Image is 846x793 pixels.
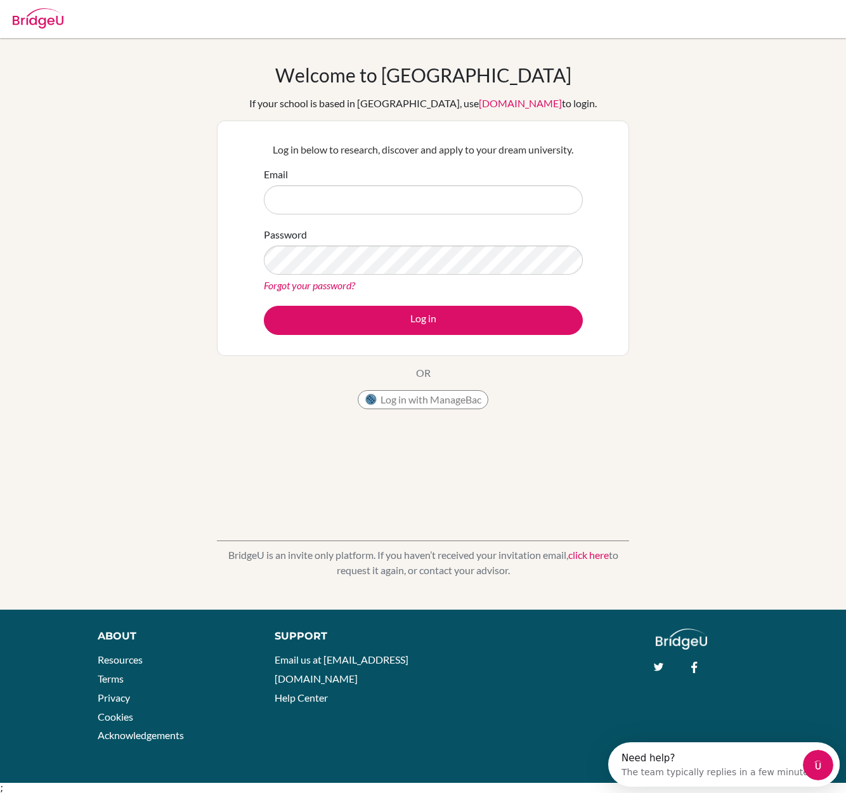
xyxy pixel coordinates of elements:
[358,390,488,409] button: Log in with ManageBac
[803,750,833,780] iframe: Intercom live chat
[249,96,597,111] div: If your school is based in [GEOGRAPHIC_DATA], use to login.
[13,8,63,29] img: Bridge-U
[568,549,609,561] a: click here
[5,5,245,40] div: Open Intercom Messenger
[656,629,707,650] img: logo_white@2x-f4f0deed5e89b7ecb1c2cc34c3e3d731f90f0f143d5ea2071677605dd97b5244.png
[264,227,307,242] label: Password
[98,672,124,685] a: Terms
[98,629,246,644] div: About
[275,63,571,86] h1: Welcome to [GEOGRAPHIC_DATA]
[98,711,133,723] a: Cookies
[13,11,208,21] div: Need help?
[217,547,629,578] p: BridgeU is an invite only platform. If you haven’t received your invitation email, to request it ...
[98,729,184,741] a: Acknowledgements
[608,742,840,787] iframe: Intercom live chat discovery launcher
[479,97,562,109] a: [DOMAIN_NAME]
[275,691,328,704] a: Help Center
[264,306,583,335] button: Log in
[275,653,408,685] a: Email us at [EMAIL_ADDRESS][DOMAIN_NAME]
[13,21,208,34] div: The team typically replies in a few minutes.
[98,691,130,704] a: Privacy
[264,167,288,182] label: Email
[275,629,410,644] div: Support
[98,653,143,665] a: Resources
[264,142,583,157] p: Log in below to research, discover and apply to your dream university.
[264,279,355,291] a: Forgot your password?
[416,365,431,381] p: OR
